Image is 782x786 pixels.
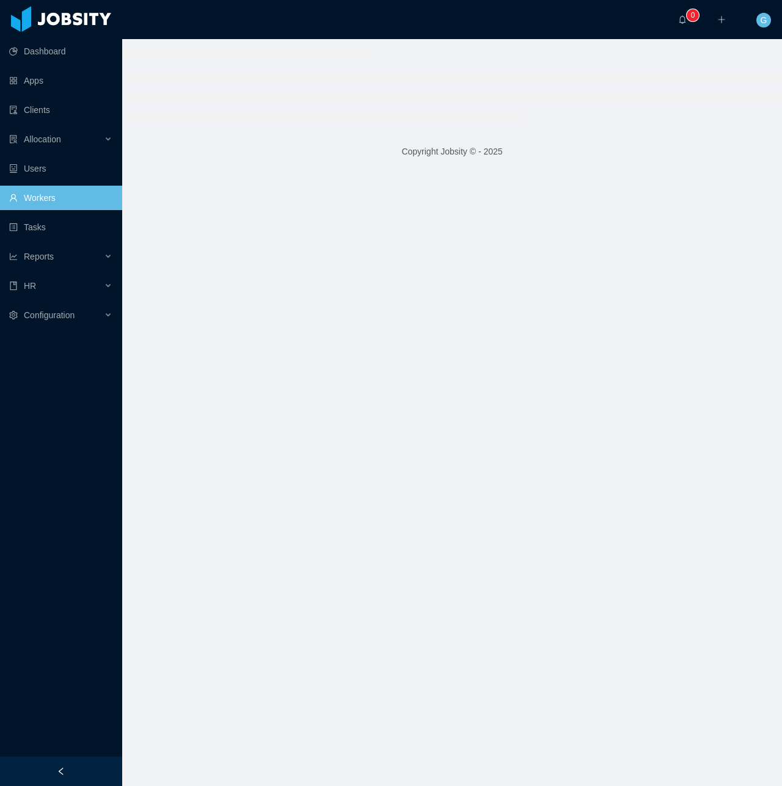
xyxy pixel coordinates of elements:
[9,186,112,210] a: icon: userWorkers
[9,156,112,181] a: icon: robotUsers
[24,281,36,291] span: HR
[9,282,18,290] i: icon: book
[24,252,54,261] span: Reports
[24,310,75,320] span: Configuration
[9,135,18,144] i: icon: solution
[9,252,18,261] i: icon: line-chart
[687,9,699,21] sup: 0
[717,15,726,24] i: icon: plus
[9,311,18,319] i: icon: setting
[9,98,112,122] a: icon: auditClients
[9,215,112,239] a: icon: profileTasks
[24,134,61,144] span: Allocation
[761,13,767,27] span: G
[9,39,112,64] a: icon: pie-chartDashboard
[9,68,112,93] a: icon: appstoreApps
[122,131,782,173] footer: Copyright Jobsity © - 2025
[678,15,687,24] i: icon: bell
